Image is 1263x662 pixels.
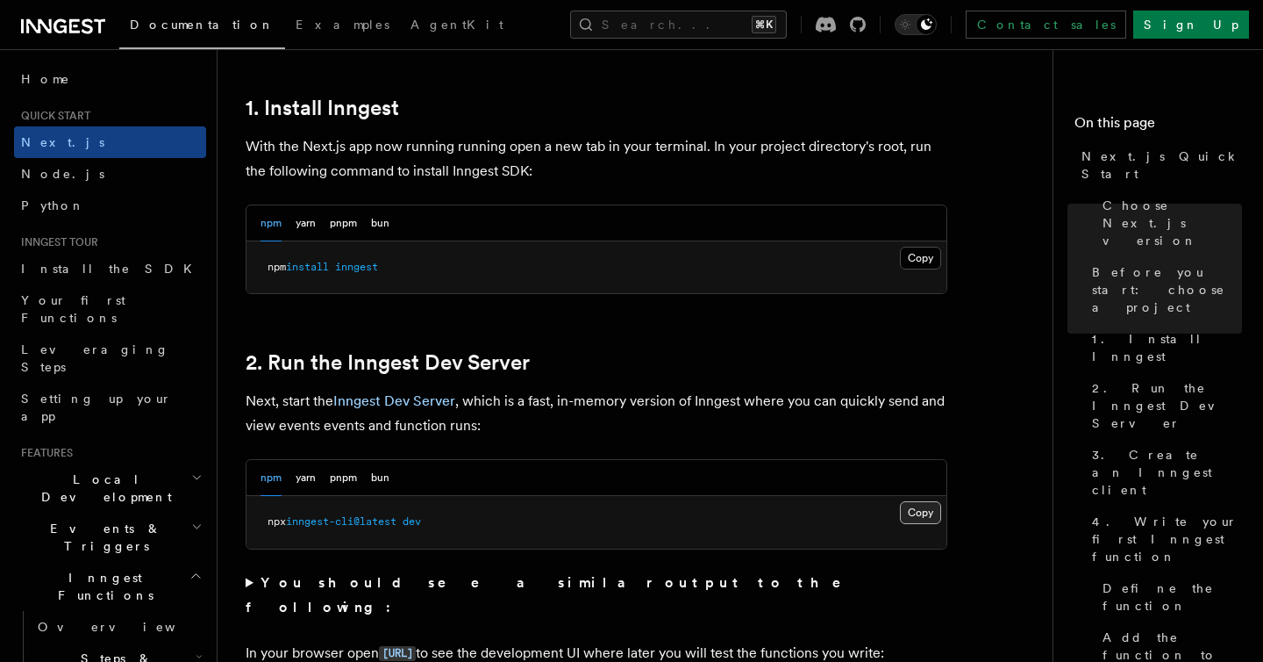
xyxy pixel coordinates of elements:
p: Next, start the , which is a fast, in-memory version of Inngest where you can quickly send and vi... [246,389,947,438]
span: AgentKit [410,18,503,32]
span: Next.js Quick Start [1081,148,1242,183]
button: bun [371,460,389,496]
button: pnpm [330,205,357,241]
a: Install the SDK [14,253,206,284]
button: Inngest Functions [14,562,206,611]
a: Sign Up [1133,11,1249,39]
span: Define the function [1102,579,1242,615]
span: Inngest Functions [14,569,189,604]
span: Your first Functions [21,293,125,325]
span: install [286,261,329,273]
span: Features [14,446,73,460]
span: Setting up your app [21,392,172,423]
button: Toggle dark mode [895,14,937,35]
button: Events & Triggers [14,513,206,562]
button: Copy [900,247,941,270]
a: Documentation [119,5,285,49]
span: Leveraging Steps [21,342,169,374]
span: Events & Triggers [14,520,191,555]
a: Leveraging Steps [14,334,206,383]
span: Before you start: choose a project [1092,263,1242,316]
a: Choose Next.js version [1095,190,1242,256]
span: dev [403,515,421,528]
strong: You should see a similar output to the following: [246,574,866,615]
span: Inngest tour [14,235,98,249]
h4: On this page [1074,112,1242,140]
span: 4. Write your first Inngest function [1092,513,1242,565]
button: yarn [296,205,316,241]
button: npm [260,205,282,241]
span: Examples [296,18,389,32]
p: With the Next.js app now running running open a new tab in your terminal. In your project directo... [246,134,947,183]
a: [URL] [379,644,416,661]
a: Inngest Dev Server [333,392,455,409]
button: Local Development [14,464,206,513]
a: Define the function [1095,572,1242,622]
a: 1. Install Inngest [246,96,399,120]
span: inngest-cli@latest [286,515,396,528]
a: Overview [31,611,206,643]
span: Overview [38,620,218,634]
a: Setting up your app [14,383,206,432]
span: Python [21,198,85,212]
a: AgentKit [400,5,514,47]
a: 2. Run the Inngest Dev Server [1085,372,1242,439]
span: Local Development [14,471,191,506]
span: Next.js [21,135,104,149]
a: Next.js [14,126,206,158]
span: 2. Run the Inngest Dev Server [1092,379,1242,432]
a: Home [14,63,206,95]
span: npx [268,515,286,528]
span: inngest [335,261,378,273]
span: 1. Install Inngest [1092,330,1242,365]
span: Install the SDK [21,262,203,276]
button: Copy [900,501,941,524]
summary: You should see a similar output to the following: [246,571,947,620]
kbd: ⌘K [752,16,776,33]
a: 1. Install Inngest [1085,323,1242,372]
span: Node.js [21,167,104,181]
button: Search...⌘K [570,11,787,39]
a: 3. Create an Inngest client [1085,439,1242,506]
a: 2. Run the Inngest Dev Server [246,350,530,375]
span: Home [21,70,70,88]
a: Before you start: choose a project [1085,256,1242,323]
button: bun [371,205,389,241]
button: npm [260,460,282,496]
span: 3. Create an Inngest client [1092,446,1242,499]
a: Node.js [14,158,206,190]
span: Documentation [130,18,275,32]
button: pnpm [330,460,357,496]
span: npm [268,261,286,273]
a: Examples [285,5,400,47]
button: yarn [296,460,316,496]
a: Your first Functions [14,284,206,334]
code: [URL] [379,646,416,661]
a: Next.js Quick Start [1074,140,1242,190]
a: 4. Write your first Inngest function [1085,506,1242,572]
a: Python [14,190,206,221]
span: Quick start [14,109,90,123]
a: Contact sales [966,11,1126,39]
span: Choose Next.js version [1102,197,1242,249]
